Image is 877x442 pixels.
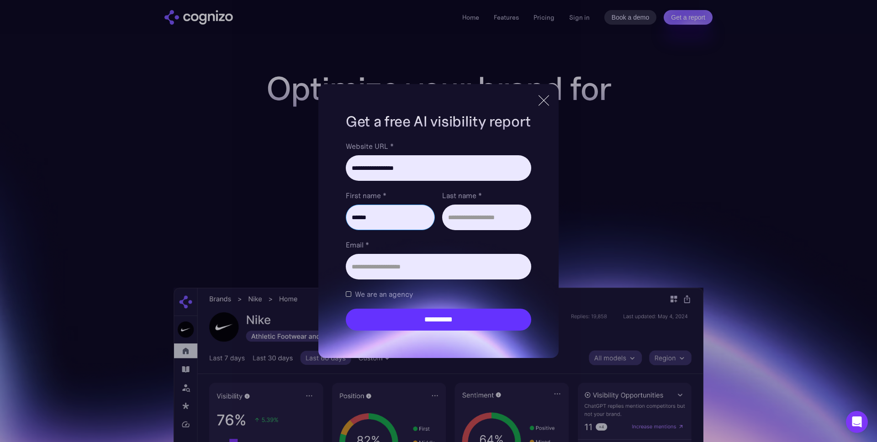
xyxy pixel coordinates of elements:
[846,411,868,433] div: Open Intercom Messenger
[346,141,531,152] label: Website URL *
[346,111,531,132] h1: Get a free AI visibility report
[442,190,531,201] label: Last name *
[346,141,531,331] form: Brand Report Form
[346,239,531,250] label: Email *
[346,190,435,201] label: First name *
[355,289,413,300] span: We are an agency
